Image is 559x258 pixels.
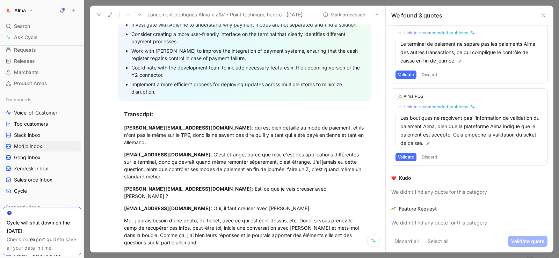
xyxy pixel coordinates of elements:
[3,108,81,118] a: Voice-of-Customer
[7,219,77,235] div: Cycle will shut down on the [DATE].
[124,205,211,211] mark: [EMAIL_ADDRESS][DOMAIN_NAME]
[391,188,547,196] div: We didn’t find any quote for this category
[391,176,396,180] img: ❤️
[14,132,41,139] span: Slack inbox
[400,114,543,147] p: Les boutiques ne reçoivent pas l'information de validation du paiement Alma, bien que la platefor...
[5,7,12,14] img: Alma
[131,30,365,45] div: Consider creating a more user-friendly interface on the terminal that clearly identifies differen...
[419,71,440,79] button: Discard
[30,236,59,242] a: export guide
[131,47,365,62] div: Work with [PERSON_NAME] to improve the integration of payment systems, ensuring that the cash reg...
[124,185,366,200] div: : Est-ce que je vais creuser avec [PERSON_NAME] ?
[3,152,81,163] a: Gong Inbox
[131,21,365,28] div: Investigate with Adienne to understand why payment modes are not separated and find a solution.
[391,11,442,20] div: We found 3 quotes
[3,67,81,78] a: Marchants
[6,96,31,103] span: Dashboards
[399,174,411,182] div: Kudo
[404,93,423,100] div: Alma POS
[124,186,252,192] mark: [PERSON_NAME][EMAIL_ADDRESS][DOMAIN_NAME]
[3,78,81,89] a: Product Areas
[131,64,365,79] div: Coordinate with the development team to include necessary features in the upcoming version of the...
[3,130,81,140] a: Slack inbox
[424,236,451,247] button: Select all
[404,104,468,110] div: Link to recommended problems
[124,205,366,212] div: : Oui, il faut creuser avec [PERSON_NAME].
[426,141,430,146] img: pen.svg
[458,59,463,64] img: pen.svg
[3,45,81,55] a: Requests
[3,202,81,212] div: Feedback views
[419,153,440,161] button: Discard
[14,154,41,161] span: Gong Inbox
[6,204,40,211] span: Feedback views
[124,124,366,146] div: : qui est bien détaillé au mode de paiement, et ils n'ont pas le même sur le TPE, donc ils ne sav...
[399,205,437,213] div: Feature Request
[14,69,39,76] span: Marchants
[3,21,81,31] div: Search
[391,206,396,211] img: 🌱
[404,30,468,36] div: Link to recommended problems
[14,46,36,53] span: Requests
[3,186,81,196] a: Cycle
[3,119,81,129] a: Top customers
[14,120,48,127] span: Top customers
[14,22,30,30] span: Search
[3,32,81,43] a: Ask Cycle
[124,151,366,180] div: : C'est étrange, parce que moi, c'est des applications différentes sur le terminal, donc ça devra...
[400,40,543,65] p: Le terminal de paiement ne sépare pas les paiements Alma des autres transactions, ce qui compliqu...
[147,10,303,19] span: Lancement boutiques Alma x Z&V - Point technique hebdo - [DATE]
[124,110,366,118] div: Transcript:
[395,103,478,111] button: Link to recommended problems
[3,141,81,152] a: Modjo inbox
[3,94,81,196] div: DashboardsVoice-of-CustomerTop customersSlack inboxModjo inboxGong InboxZendesk InboxSalesforce I...
[3,163,81,174] a: Zendesk Inbox
[3,56,81,66] a: Releases
[14,58,35,65] span: Releases
[124,152,211,157] mark: [EMAIL_ADDRESS][DOMAIN_NAME]
[395,153,416,161] button: Validate
[3,175,81,185] a: Salesforce Inbox
[14,7,26,14] h1: Alma
[395,71,416,79] button: Validate
[14,176,52,183] span: Salesforce Inbox
[508,236,547,247] button: Validate quote
[124,217,366,246] div: Moi, j'aurais besoin d'une photo, du ticket, avec ce qui est écrit dessus, etc. Donc, si vous pre...
[3,6,35,15] button: AlmaAlma
[14,187,27,194] span: Cycle
[3,94,81,105] div: Dashboards
[391,236,422,247] button: Discard all
[320,10,369,20] button: Mark processed
[7,235,77,252] div: Check our to save all your data in time.
[14,33,37,42] span: Ask Cycle
[391,219,547,227] div: We didn’t find any quote for this category
[395,29,478,37] button: Link to recommended problems
[14,109,57,116] span: Voice-of-Customer
[14,143,42,150] span: Modjo inbox
[14,165,48,172] span: Zendesk Inbox
[14,80,47,87] span: Product Areas
[131,81,365,95] div: Implement a more efficient process for deploying updates across multiple stores to minimize disru...
[124,125,252,131] mark: [PERSON_NAME][EMAIL_ADDRESS][DOMAIN_NAME]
